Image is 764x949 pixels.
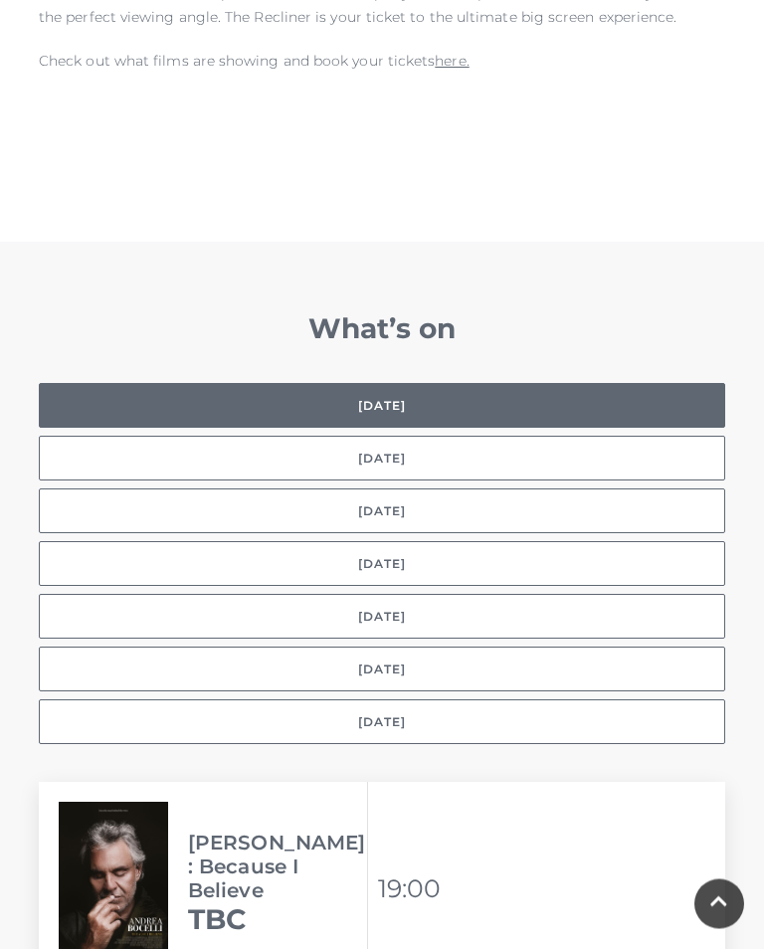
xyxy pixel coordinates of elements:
button: [DATE] [39,648,725,692]
button: [DATE] [39,595,725,640]
h2: TBC [188,903,367,937]
a: here. [435,53,469,71]
button: [DATE] [39,489,725,534]
li: 19:00 [378,865,448,913]
h3: [PERSON_NAME]: Because I Believe [188,832,367,903]
button: [DATE] [39,384,725,429]
button: [DATE] [39,542,725,587]
p: Check out what films are showing and book your tickets [39,50,725,74]
h2: What’s on [39,312,725,346]
button: [DATE] [39,700,725,745]
button: [DATE] [39,437,725,481]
